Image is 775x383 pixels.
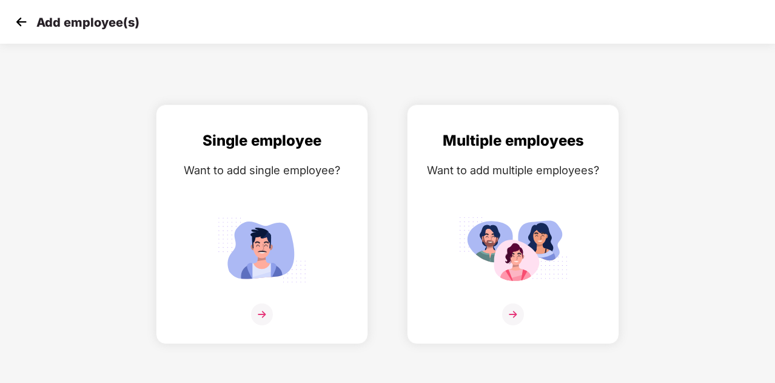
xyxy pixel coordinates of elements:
[502,303,524,325] img: svg+xml;base64,PHN2ZyB4bWxucz0iaHR0cDovL3d3dy53My5vcmcvMjAwMC9zdmciIHdpZHRoPSIzNiIgaGVpZ2h0PSIzNi...
[420,161,606,179] div: Want to add multiple employees?
[36,15,139,30] p: Add employee(s)
[12,13,30,31] img: svg+xml;base64,PHN2ZyB4bWxucz0iaHR0cDovL3d3dy53My5vcmcvMjAwMC9zdmciIHdpZHRoPSIzMCIgaGVpZ2h0PSIzMC...
[169,161,355,179] div: Want to add single employee?
[207,212,317,288] img: svg+xml;base64,PHN2ZyB4bWxucz0iaHR0cDovL3d3dy53My5vcmcvMjAwMC9zdmciIGlkPSJTaW5nbGVfZW1wbG95ZWUiIH...
[420,129,606,152] div: Multiple employees
[169,129,355,152] div: Single employee
[251,303,273,325] img: svg+xml;base64,PHN2ZyB4bWxucz0iaHR0cDovL3d3dy53My5vcmcvMjAwMC9zdmciIHdpZHRoPSIzNiIgaGVpZ2h0PSIzNi...
[458,212,568,288] img: svg+xml;base64,PHN2ZyB4bWxucz0iaHR0cDovL3d3dy53My5vcmcvMjAwMC9zdmciIGlkPSJNdWx0aXBsZV9lbXBsb3llZS...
